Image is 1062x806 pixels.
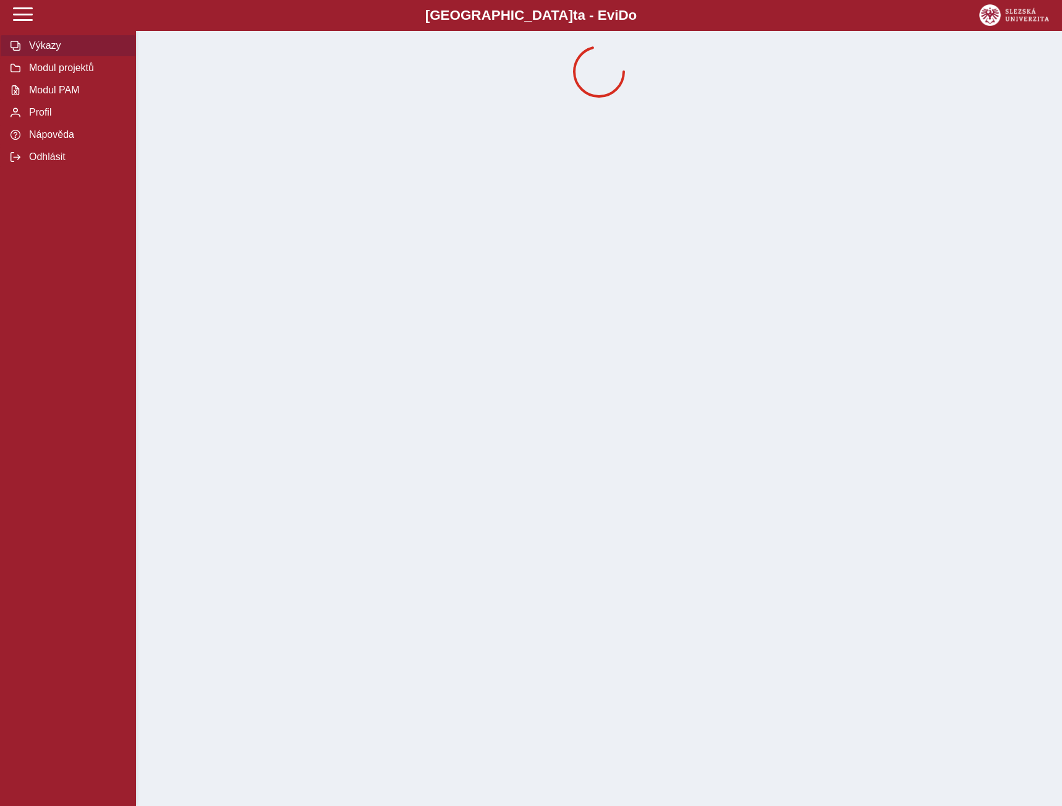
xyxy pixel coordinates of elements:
span: Výkazy [25,40,125,51]
span: o [629,7,637,23]
img: logo_web_su.png [979,4,1049,26]
span: D [618,7,628,23]
span: Odhlásit [25,151,125,163]
b: [GEOGRAPHIC_DATA] a - Evi [37,7,1025,23]
span: Profil [25,107,125,118]
span: Nápověda [25,129,125,140]
span: t [573,7,577,23]
span: Modul PAM [25,85,125,96]
span: Modul projektů [25,62,125,74]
